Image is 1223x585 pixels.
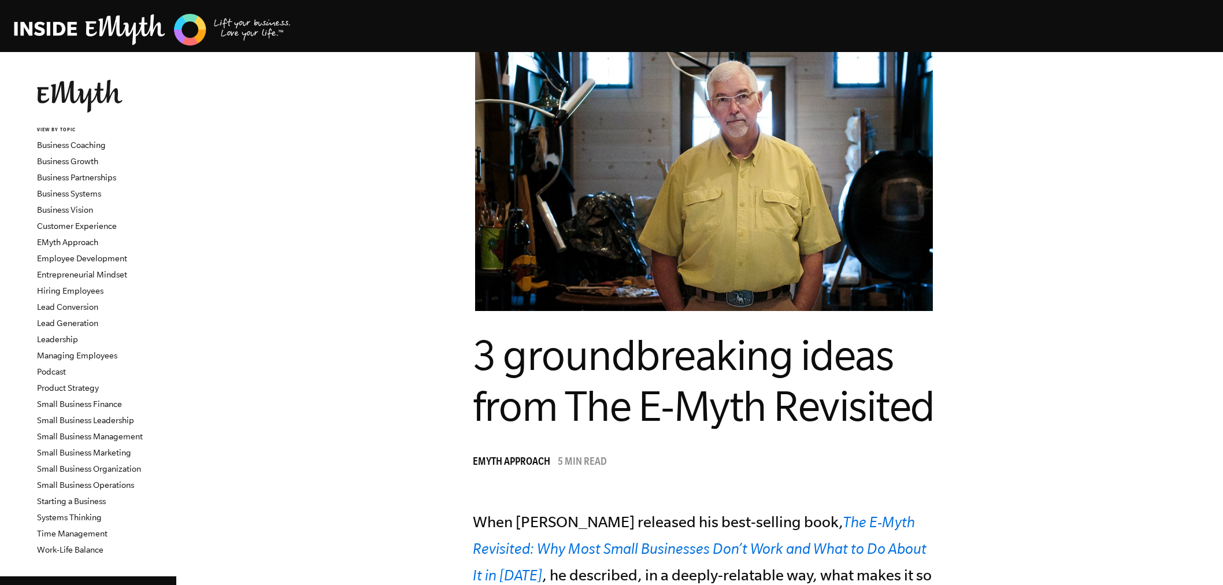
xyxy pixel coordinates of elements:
a: Hiring Employees [37,286,103,295]
a: Small Business Leadership [37,416,134,425]
a: Systems Thinking [37,513,102,522]
a: The E-Myth Revisited: Why Most Small Businesses Don’t Work and What to Do About It in [DATE] [473,513,926,583]
a: Business Growth [37,157,98,166]
a: Entrepreneurial Mindset [37,270,127,279]
img: EMyth [37,80,123,113]
a: Lead Conversion [37,302,98,312]
img: EMyth Business Coaching [14,12,291,47]
a: Business Vision [37,205,93,214]
p: 5 min read [558,457,607,469]
a: Business Partnerships [37,173,116,182]
a: EMyth Approach [473,457,556,469]
a: Leadership [37,335,78,344]
span: EMyth Approach [473,457,550,469]
a: Business Systems [37,189,101,198]
a: Employee Development [37,254,127,263]
a: Lead Generation [37,319,98,328]
a: Customer Experience [37,221,117,231]
a: EMyth Approach [37,238,98,247]
a: Podcast [37,367,66,376]
a: Small Business Operations [37,480,134,490]
a: Small Business Finance [37,399,122,409]
a: Small Business Marketing [37,448,131,457]
a: Small Business Organization [37,464,141,473]
h6: VIEW BY TOPIC [37,127,176,134]
a: Business Coaching [37,140,106,150]
a: Starting a Business [37,497,106,506]
a: Managing Employees [37,351,117,360]
a: Small Business Management [37,432,143,441]
a: Time Management [37,529,108,538]
a: Work-Life Balance [37,545,103,554]
a: Product Strategy [37,383,99,393]
span: 3 groundbreaking ideas from The E-Myth Revisited [473,331,935,430]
